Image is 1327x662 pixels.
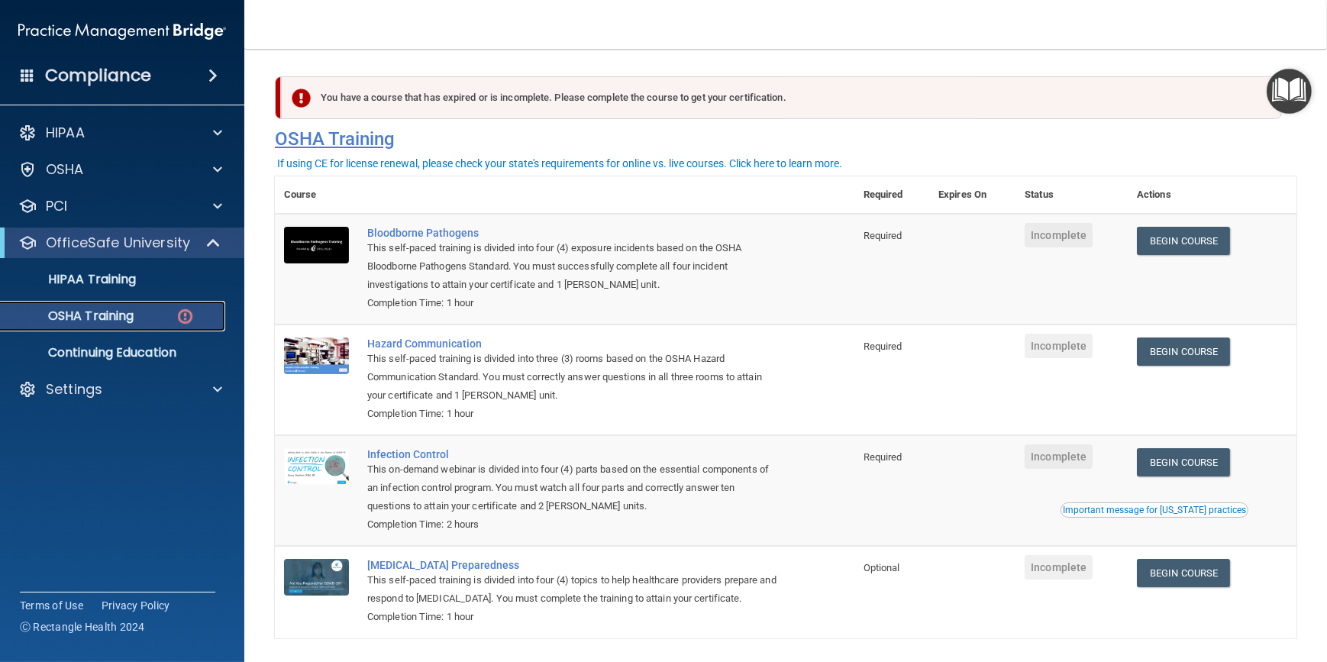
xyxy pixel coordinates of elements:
[1128,176,1296,214] th: Actions
[1025,555,1093,580] span: Incomplete
[18,197,222,215] a: PCI
[1025,334,1093,358] span: Incomplete
[176,307,195,326] img: danger-circle.6113f641.png
[367,515,778,534] div: Completion Time: 2 hours
[367,405,778,423] div: Completion Time: 1 hour
[367,559,778,571] a: [MEDICAL_DATA] Preparedness
[367,294,778,312] div: Completion Time: 1 hour
[864,341,902,352] span: Required
[275,128,1296,150] h4: OSHA Training
[1061,502,1248,518] button: Read this if you are a dental practitioner in the state of CA
[1025,444,1093,469] span: Incomplete
[18,160,222,179] a: OSHA
[367,227,778,239] a: Bloodborne Pathogens
[367,571,778,608] div: This self-paced training is divided into four (4) topics to help healthcare providers prepare and...
[46,160,84,179] p: OSHA
[1063,505,1246,515] div: Important message for [US_STATE] practices
[45,65,151,86] h4: Compliance
[102,598,170,613] a: Privacy Policy
[10,345,218,360] p: Continuing Education
[18,234,221,252] a: OfficeSafe University
[1137,227,1230,255] a: Begin Course
[864,230,902,241] span: Required
[1025,223,1093,247] span: Incomplete
[1015,176,1128,214] th: Status
[20,598,83,613] a: Terms of Use
[1137,337,1230,366] a: Begin Course
[367,337,778,350] a: Hazard Communication
[18,380,222,399] a: Settings
[864,451,902,463] span: Required
[367,448,778,460] a: Infection Control
[1137,448,1230,476] a: Begin Course
[281,76,1282,119] div: You have a course that has expired or is incomplete. Please complete the course to get your certi...
[46,380,102,399] p: Settings
[18,16,226,47] img: PMB logo
[1137,559,1230,587] a: Begin Course
[275,156,844,171] button: If using CE for license renewal, please check your state's requirements for online vs. live cours...
[46,124,85,142] p: HIPAA
[10,308,134,324] p: OSHA Training
[275,176,358,214] th: Course
[854,176,930,214] th: Required
[292,89,311,108] img: exclamation-circle-solid-danger.72ef9ffc.png
[1267,69,1312,114] button: Open Resource Center
[367,239,778,294] div: This self-paced training is divided into four (4) exposure incidents based on the OSHA Bloodborne...
[277,158,842,169] div: If using CE for license renewal, please check your state's requirements for online vs. live cours...
[367,608,778,626] div: Completion Time: 1 hour
[20,619,145,635] span: Ⓒ Rectangle Health 2024
[864,562,900,573] span: Optional
[367,350,778,405] div: This self-paced training is divided into three (3) rooms based on the OSHA Hazard Communication S...
[10,272,136,287] p: HIPAA Training
[46,234,190,252] p: OfficeSafe University
[929,176,1015,214] th: Expires On
[18,124,222,142] a: HIPAA
[367,460,778,515] div: This on-demand webinar is divided into four (4) parts based on the essential components of an inf...
[46,197,67,215] p: PCI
